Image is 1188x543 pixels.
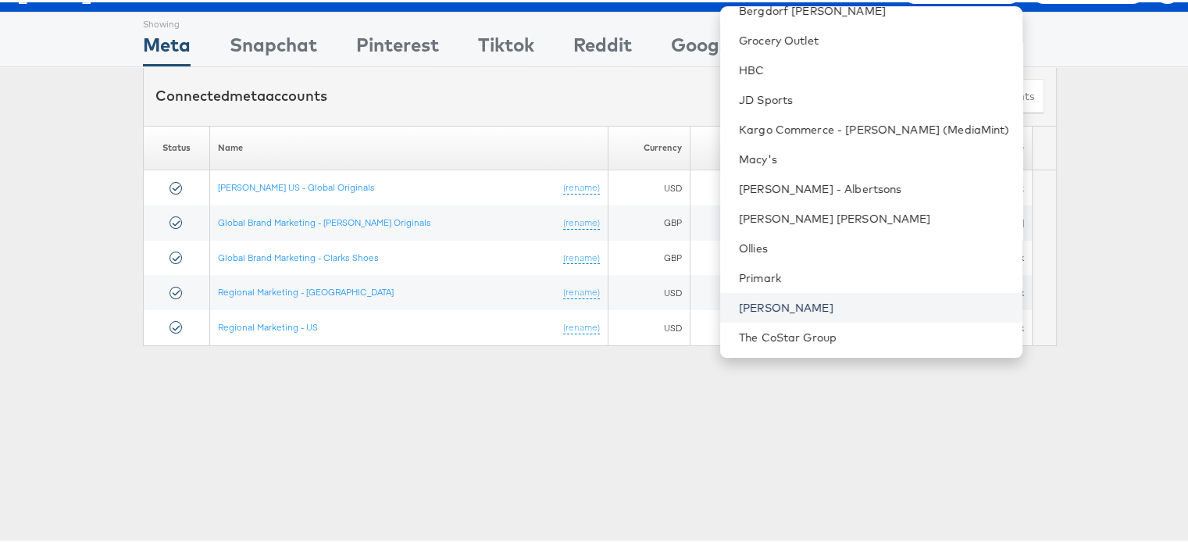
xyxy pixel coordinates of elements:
[563,179,600,192] a: (rename)
[218,179,375,191] a: [PERSON_NAME] US - Global Originals
[563,319,600,332] a: (rename)
[690,238,826,273] td: 1397171373692669
[608,123,690,168] th: Currency
[739,149,1010,165] a: Macy's
[739,1,1010,16] a: Bergdorf [PERSON_NAME]
[563,284,600,297] a: (rename)
[690,203,826,238] td: 942007539209057
[690,123,826,168] th: ID
[739,209,1010,224] a: [PERSON_NAME] [PERSON_NAME]
[739,327,1010,343] a: The CoStar Group
[608,308,690,343] td: USD
[608,203,690,238] td: GBP
[563,249,600,263] a: (rename)
[155,84,327,104] div: Connected accounts
[690,308,826,343] td: 1063519103724566
[739,298,1010,313] a: [PERSON_NAME]
[690,273,826,308] td: 374786908675391
[218,214,431,226] a: Global Brand Marketing - [PERSON_NAME] Originals
[356,29,439,64] div: Pinterest
[608,238,690,273] td: GBP
[573,29,632,64] div: Reddit
[143,29,191,64] div: Meta
[230,29,317,64] div: Snapchat
[739,90,1010,105] a: JD Sports
[218,249,379,261] a: Global Brand Marketing - Clarks Shoes
[739,268,1010,284] a: Primark
[210,123,608,168] th: Name
[230,84,266,102] span: meta
[608,168,690,203] td: USD
[563,214,600,227] a: (rename)
[739,30,1010,46] a: Grocery Outlet
[671,29,734,64] div: Google
[739,179,1010,195] a: [PERSON_NAME] - Albertsons
[218,284,394,295] a: Regional Marketing - [GEOGRAPHIC_DATA]
[143,10,191,29] div: Showing
[739,120,1010,135] a: Kargo Commerce - [PERSON_NAME] (MediaMint)
[690,168,826,203] td: 1063489820394161
[739,238,1010,254] a: Ollies
[608,273,690,308] td: USD
[739,60,1010,76] a: HBC
[218,319,318,330] a: Regional Marketing - US
[478,29,534,64] div: Tiktok
[144,123,210,168] th: Status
